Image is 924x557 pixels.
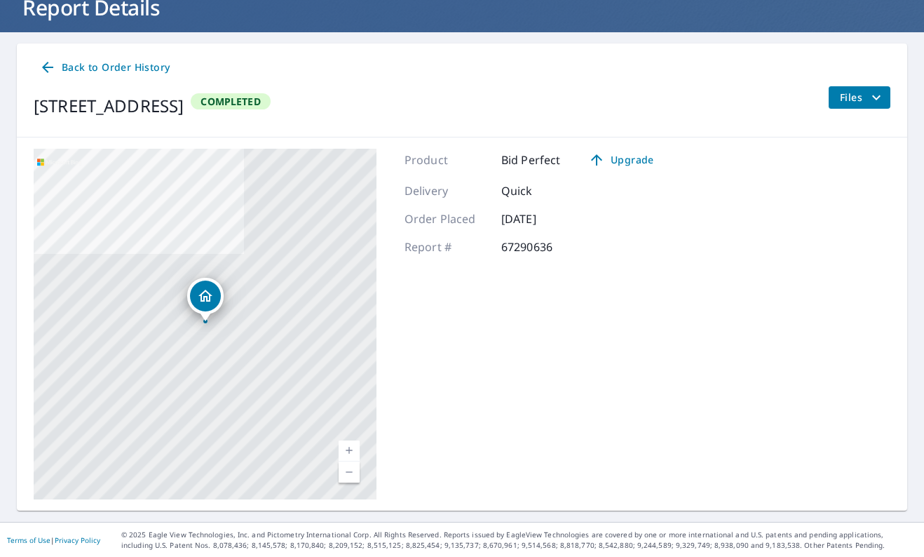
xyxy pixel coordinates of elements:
p: Product [405,152,489,168]
span: Files [840,89,885,106]
p: Order Placed [405,210,489,227]
a: Privacy Policy [55,535,100,545]
p: | [7,536,100,544]
p: Bid Perfect [501,152,561,168]
p: Delivery [405,182,489,199]
a: Current Level 17, Zoom Out [339,462,360,483]
span: Upgrade [585,152,656,168]
a: Current Level 17, Zoom In [339,441,360,462]
div: Dropped pin, building 1, Residential property, 1615 Brougham St Normal, IL 61761 [187,278,224,321]
a: Terms of Use [7,535,50,545]
div: [STREET_ADDRESS] [34,93,184,119]
p: Quick [501,182,585,199]
span: Completed [192,95,269,108]
p: [DATE] [501,210,585,227]
p: © 2025 Eagle View Technologies, Inc. and Pictometry International Corp. All Rights Reserved. Repo... [121,530,917,551]
span: Back to Order History [39,59,170,76]
a: Back to Order History [34,55,175,81]
p: 67290636 [501,239,585,255]
p: Report # [405,239,489,255]
a: Upgrade [577,149,665,171]
button: filesDropdownBtn-67290636 [828,86,890,109]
